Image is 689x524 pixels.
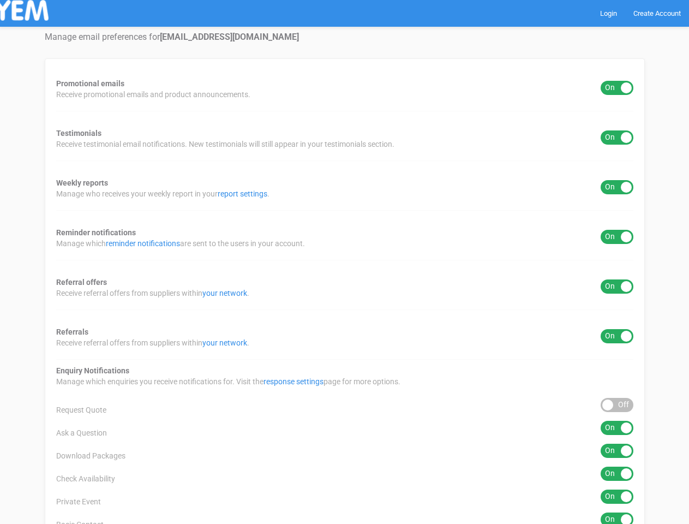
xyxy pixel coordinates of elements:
[218,189,267,198] a: report settings
[202,289,247,297] a: your network
[160,32,299,42] strong: [EMAIL_ADDRESS][DOMAIN_NAME]
[56,473,115,484] span: Check Availability
[56,178,108,187] strong: Weekly reports
[56,337,249,348] span: Receive referral offers from suppliers within .
[56,188,269,199] span: Manage who receives your weekly report in your .
[56,228,136,237] strong: Reminder notifications
[56,404,106,415] span: Request Quote
[56,238,305,249] span: Manage which are sent to the users in your account.
[106,239,180,248] a: reminder notifications
[263,377,323,386] a: response settings
[56,427,107,438] span: Ask a Question
[56,376,400,387] span: Manage which enquiries you receive notifications for. Visit the page for more options.
[56,139,394,150] span: Receive testimonial email notifications. New testimonials will still appear in your testimonials ...
[56,366,129,375] strong: Enquiry Notifications
[56,496,101,507] span: Private Event
[202,338,247,347] a: your network
[56,89,250,100] span: Receive promotional emails and product announcements.
[45,32,645,42] h4: Manage email preferences for
[56,278,107,287] strong: Referral offers
[56,129,101,138] strong: Testimonials
[56,79,124,88] strong: Promotional emails
[56,288,249,299] span: Receive referral offers from suppliers within .
[56,450,125,461] span: Download Packages
[56,327,88,336] strong: Referrals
